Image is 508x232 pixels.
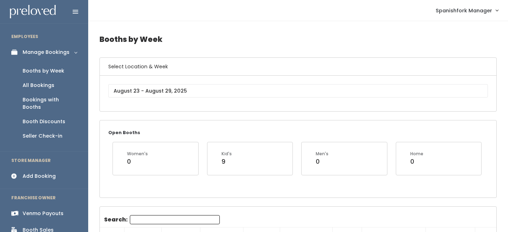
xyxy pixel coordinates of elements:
[316,157,328,166] div: 0
[10,5,56,19] img: preloved logo
[104,215,220,224] label: Search:
[127,157,148,166] div: 0
[410,157,423,166] div: 0
[23,210,64,217] div: Venmo Payouts
[23,118,65,125] div: Booth Discounts
[410,151,423,157] div: Home
[127,151,148,157] div: Women's
[222,151,232,157] div: Kid's
[222,157,232,166] div: 9
[99,30,497,49] h4: Booths by Week
[23,173,56,180] div: Add Booking
[108,84,488,98] input: August 23 - August 29, 2025
[100,58,496,76] h6: Select Location & Week
[429,3,505,18] a: Spanishfork Manager
[316,151,328,157] div: Men's
[23,96,77,111] div: Bookings with Booths
[108,130,140,136] small: Open Booths
[130,215,220,224] input: Search:
[436,7,492,14] span: Spanishfork Manager
[23,132,62,140] div: Seller Check-in
[23,67,64,75] div: Booths by Week
[23,49,69,56] div: Manage Bookings
[23,82,54,89] div: All Bookings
